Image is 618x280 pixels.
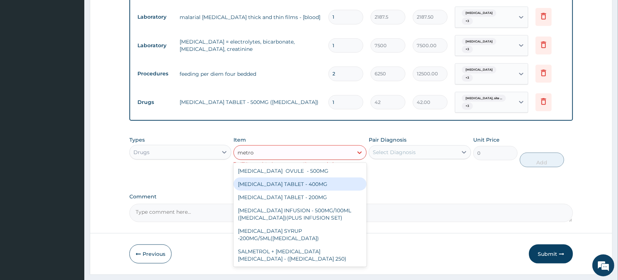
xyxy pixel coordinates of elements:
[176,95,325,109] td: [MEDICAL_DATA] TABLET - 500MG ([MEDICAL_DATA])
[233,191,367,204] div: [MEDICAL_DATA] TABLET - 200MG
[233,224,367,245] div: [MEDICAL_DATA] SYRUP -200MG/5ML([MEDICAL_DATA])
[369,136,407,143] label: Pair Diagnosis
[176,10,325,25] td: malarial [MEDICAL_DATA] thick and thin films - [blood]
[134,39,176,52] td: Laboratory
[373,149,416,156] div: Select Diagnosis
[14,37,30,55] img: d_794563401_company_1708531726252_794563401
[233,178,367,191] div: [MEDICAL_DATA] TABLET - 400MG
[462,95,506,102] span: [MEDICAL_DATA], site ...
[529,244,573,264] button: Submit
[462,46,473,53] span: + 3
[233,161,334,167] small: Tariff Item exists, Increase quantity as needed
[134,96,176,109] td: Drugs
[233,204,367,224] div: [MEDICAL_DATA] INFUSION - 500MG/100ML ([MEDICAL_DATA])(PLUS INFUSION SET)
[4,200,140,225] textarea: Type your message and hit 'Enter'
[462,66,496,74] span: [MEDICAL_DATA]
[43,92,101,166] span: We're online!
[134,10,176,24] td: Laboratory
[462,74,473,82] span: + 3
[134,67,176,81] td: Procedures
[233,164,367,178] div: [MEDICAL_DATA] OVULE - 500MG
[473,136,500,143] label: Unit Price
[129,194,573,200] label: Comment
[176,34,325,56] td: [MEDICAL_DATA] = electrolytes, bicarbonate, [MEDICAL_DATA], creatinine
[38,41,123,51] div: Chat with us now
[462,18,473,25] span: + 3
[129,137,145,143] label: Types
[133,149,150,156] div: Drugs
[176,67,325,81] td: feeding per diem four bedded
[120,4,138,21] div: Minimize live chat window
[233,245,367,265] div: SALMETROL + [MEDICAL_DATA] [MEDICAL_DATA] - ([MEDICAL_DATA] 250)
[520,153,564,167] button: Add
[462,38,496,45] span: [MEDICAL_DATA]
[462,10,496,17] span: [MEDICAL_DATA]
[129,244,172,264] button: Previous
[462,102,473,110] span: + 3
[233,136,246,143] label: Item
